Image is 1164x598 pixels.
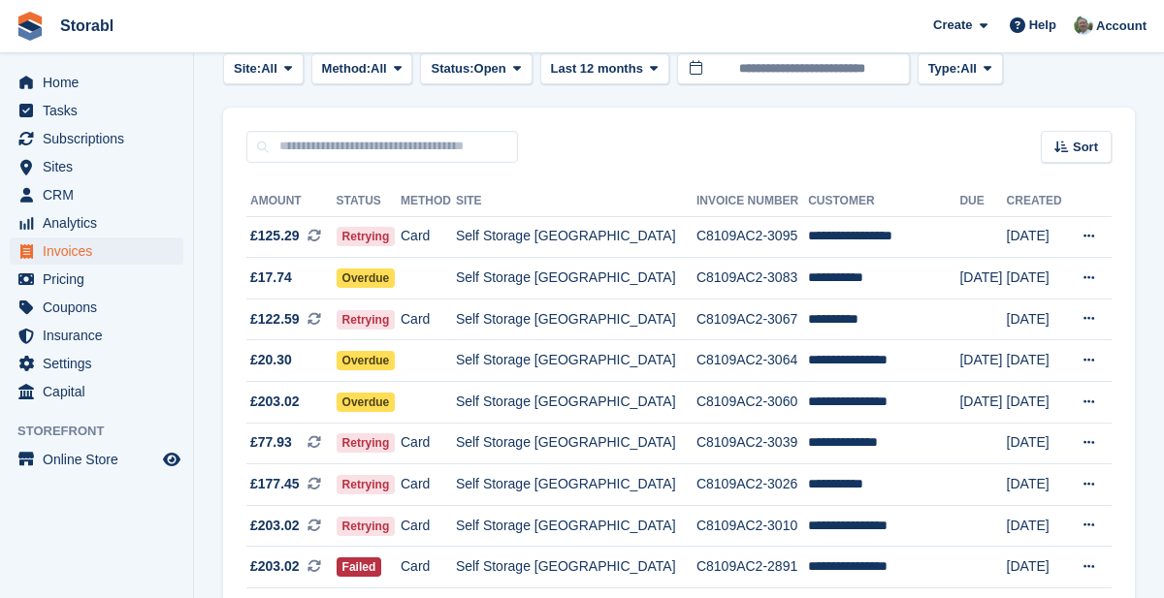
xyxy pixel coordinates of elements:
[371,59,387,79] span: All
[959,186,1006,217] th: Due
[10,266,183,293] a: menu
[1007,340,1068,382] td: [DATE]
[10,181,183,208] a: menu
[250,350,292,370] span: £20.30
[250,516,300,536] span: £203.02
[43,294,159,321] span: Coupons
[337,557,382,577] span: Failed
[1007,464,1068,506] td: [DATE]
[250,226,300,246] span: £125.29
[160,448,183,471] a: Preview store
[43,378,159,405] span: Capital
[456,505,696,547] td: Self Storage [GEOGRAPHIC_DATA]
[401,505,456,547] td: Card
[10,153,183,180] a: menu
[401,186,456,217] th: Method
[10,378,183,405] a: menu
[696,423,808,464] td: C8109AC2-3039
[43,237,159,265] span: Invoices
[456,382,696,424] td: Self Storage [GEOGRAPHIC_DATA]
[456,258,696,299] td: Self Storage [GEOGRAPHIC_DATA]
[43,209,159,236] span: Analytics
[10,209,183,236] a: menu
[456,547,696,588] td: Self Storage [GEOGRAPHIC_DATA]
[43,350,159,377] span: Settings
[1007,258,1068,299] td: [DATE]
[337,268,396,288] span: Overdue
[696,505,808,547] td: C8109AC2-3010
[43,181,159,208] span: CRM
[250,474,300,494] span: £177.45
[918,53,1003,85] button: Type: All
[456,464,696,506] td: Self Storage [GEOGRAPHIC_DATA]
[16,12,45,41] img: stora-icon-8386f47178a22dfd0bd8f6a31ec36ba5ce8667c1dd55bd0f319d3a0aa187defe.svg
[456,216,696,258] td: Self Storage [GEOGRAPHIC_DATA]
[43,97,159,124] span: Tasks
[401,547,456,588] td: Card
[456,423,696,464] td: Self Storage [GEOGRAPHIC_DATA]
[337,433,396,453] span: Retrying
[337,310,396,330] span: Retrying
[474,59,506,79] span: Open
[337,475,396,494] span: Retrying
[1096,16,1147,36] span: Account
[696,547,808,588] td: C8109AC2-2891
[401,216,456,258] td: Card
[959,258,1006,299] td: [DATE]
[456,299,696,340] td: Self Storage [GEOGRAPHIC_DATA]
[311,53,413,85] button: Method: All
[1073,138,1098,157] span: Sort
[928,59,961,79] span: Type:
[959,382,1006,424] td: [DATE]
[1007,299,1068,340] td: [DATE]
[10,97,183,124] a: menu
[456,186,696,217] th: Site
[337,517,396,536] span: Retrying
[696,258,808,299] td: C8109AC2-3083
[696,382,808,424] td: C8109AC2-3060
[1007,505,1068,547] td: [DATE]
[696,216,808,258] td: C8109AC2-3095
[250,556,300,577] span: £203.02
[1074,16,1093,35] img: Peter Moxon
[933,16,972,35] span: Create
[808,186,959,217] th: Customer
[10,237,183,265] a: menu
[456,340,696,382] td: Self Storage [GEOGRAPHIC_DATA]
[250,309,300,330] span: £122.59
[261,59,277,79] span: All
[540,53,669,85] button: Last 12 months
[43,266,159,293] span: Pricing
[960,59,977,79] span: All
[250,392,300,412] span: £203.02
[431,59,473,79] span: Status:
[250,432,292,453] span: £77.93
[10,350,183,377] a: menu
[696,464,808,506] td: C8109AC2-3026
[551,59,643,79] span: Last 12 months
[420,53,532,85] button: Status: Open
[10,69,183,96] a: menu
[959,340,1006,382] td: [DATE]
[43,125,159,152] span: Subscriptions
[52,10,121,42] a: Storabl
[1007,423,1068,464] td: [DATE]
[401,299,456,340] td: Card
[43,446,159,473] span: Online Store
[1007,547,1068,588] td: [DATE]
[337,227,396,246] span: Retrying
[1007,382,1068,424] td: [DATE]
[17,422,193,441] span: Storefront
[401,464,456,506] td: Card
[43,322,159,349] span: Insurance
[1029,16,1056,35] span: Help
[43,69,159,96] span: Home
[1007,186,1068,217] th: Created
[337,393,396,412] span: Overdue
[696,340,808,382] td: C8109AC2-3064
[696,186,808,217] th: Invoice Number
[337,186,401,217] th: Status
[696,299,808,340] td: C8109AC2-3067
[10,446,183,473] a: menu
[10,294,183,321] a: menu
